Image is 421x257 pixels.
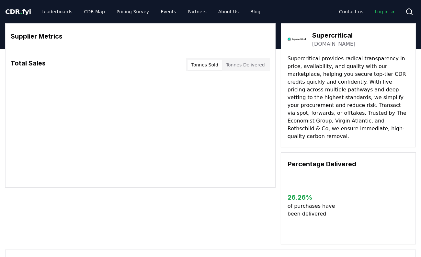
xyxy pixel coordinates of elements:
a: About Us [213,6,244,18]
h3: Supplier Metrics [11,31,270,41]
a: Blog [245,6,266,18]
h3: Total Sales [11,58,46,71]
p: Supercritical provides radical transparency in price, availability, and quality with our marketpl... [288,55,409,140]
span: Log in [375,8,395,15]
img: Supercritical-logo [288,30,306,48]
a: Contact us [334,6,369,18]
h3: 26.26 % [288,193,338,202]
nav: Main [36,6,266,18]
a: CDR.fyi [5,7,31,16]
a: Pricing Survey [111,6,154,18]
p: of purchases have been delivered [288,202,338,218]
nav: Main [334,6,400,18]
a: CDR Map [79,6,110,18]
h3: Percentage Delivered [288,159,409,169]
a: Leaderboards [36,6,78,18]
span: CDR fyi [5,8,31,16]
a: Partners [183,6,212,18]
button: Tonnes Delivered [222,60,269,70]
span: . [20,8,22,16]
a: Log in [370,6,400,18]
a: [DOMAIN_NAME] [312,40,356,48]
button: Tonnes Sold [188,60,222,70]
a: Events [155,6,181,18]
h3: Supercritical [312,30,356,40]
